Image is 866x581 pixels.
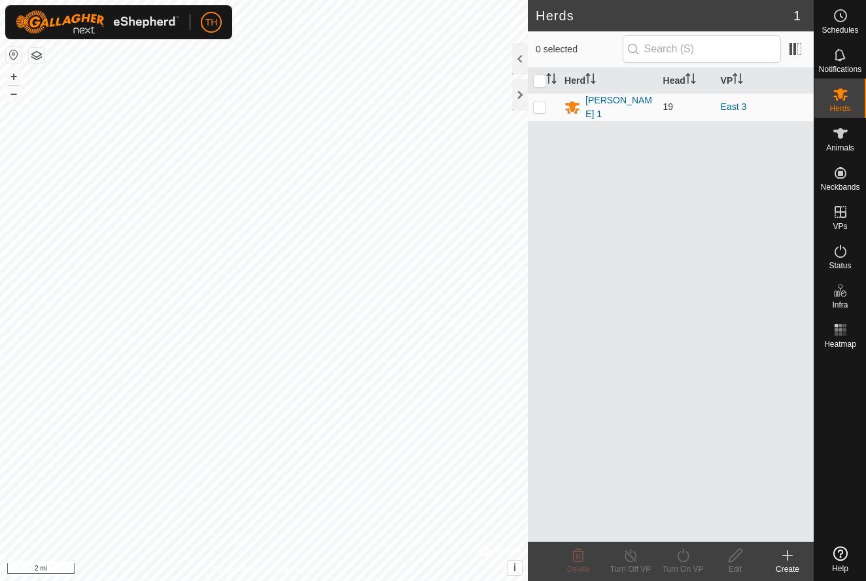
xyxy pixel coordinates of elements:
[709,563,761,575] div: Edit
[585,75,596,86] p-sorticon: Activate to sort
[824,340,856,348] span: Heatmap
[814,541,866,578] a: Help
[546,75,557,86] p-sorticon: Activate to sort
[536,8,793,24] h2: Herds
[508,561,522,575] button: i
[585,94,652,121] div: [PERSON_NAME] 1
[685,75,696,86] p-sorticon: Activate to sort
[6,69,22,84] button: +
[205,16,218,29] span: TH
[6,47,22,63] button: Reset Map
[567,565,590,574] span: Delete
[536,43,623,56] span: 0 selected
[721,101,747,112] a: East 3
[833,222,847,230] span: VPs
[513,562,516,573] span: i
[213,564,262,576] a: Privacy Policy
[832,301,848,309] span: Infra
[829,262,851,270] span: Status
[16,10,179,34] img: Gallagher Logo
[663,101,674,112] span: 19
[657,563,709,575] div: Turn On VP
[658,68,716,94] th: Head
[716,68,814,94] th: VP
[829,105,850,113] span: Herds
[822,26,858,34] span: Schedules
[819,65,861,73] span: Notifications
[623,35,781,63] input: Search (S)
[733,75,743,86] p-sorticon: Activate to sort
[832,565,848,572] span: Help
[277,564,315,576] a: Contact Us
[793,6,801,26] span: 1
[826,144,854,152] span: Animals
[6,86,22,101] button: –
[820,183,859,191] span: Neckbands
[29,48,44,63] button: Map Layers
[604,563,657,575] div: Turn Off VP
[559,68,657,94] th: Herd
[761,563,814,575] div: Create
